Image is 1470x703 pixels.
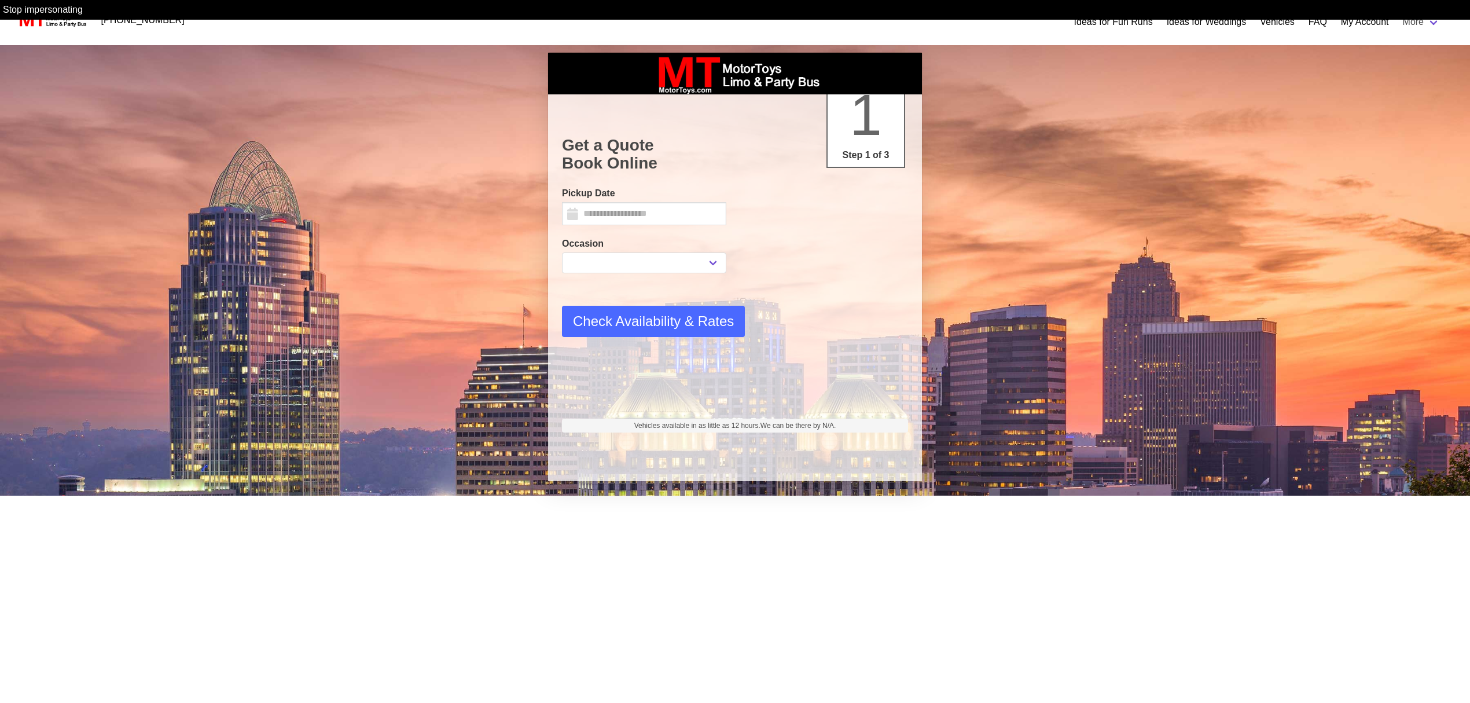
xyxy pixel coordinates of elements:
[3,5,83,14] a: Stop impersonating
[760,422,836,430] span: We can be there by N/A.
[1074,15,1153,29] a: Ideas for Fun Runs
[16,12,87,28] img: MotorToys Logo
[94,9,192,32] a: [PHONE_NUMBER]
[1396,10,1447,34] a: More
[562,306,745,337] button: Check Availability & Rates
[634,420,836,431] span: Vehicles available in as little as 12 hours.
[648,53,822,94] img: box_logo_brand.jpeg
[832,148,899,162] p: Step 1 of 3
[562,186,726,200] label: Pickup Date
[1309,15,1327,29] a: FAQ
[573,311,734,332] span: Check Availability & Rates
[850,82,882,147] span: 1
[1260,15,1295,29] a: Vehicles
[1341,15,1389,29] a: My Account
[562,237,726,251] label: Occasion
[562,136,908,173] h1: Get a Quote Book Online
[1167,15,1247,29] a: Ideas for Weddings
